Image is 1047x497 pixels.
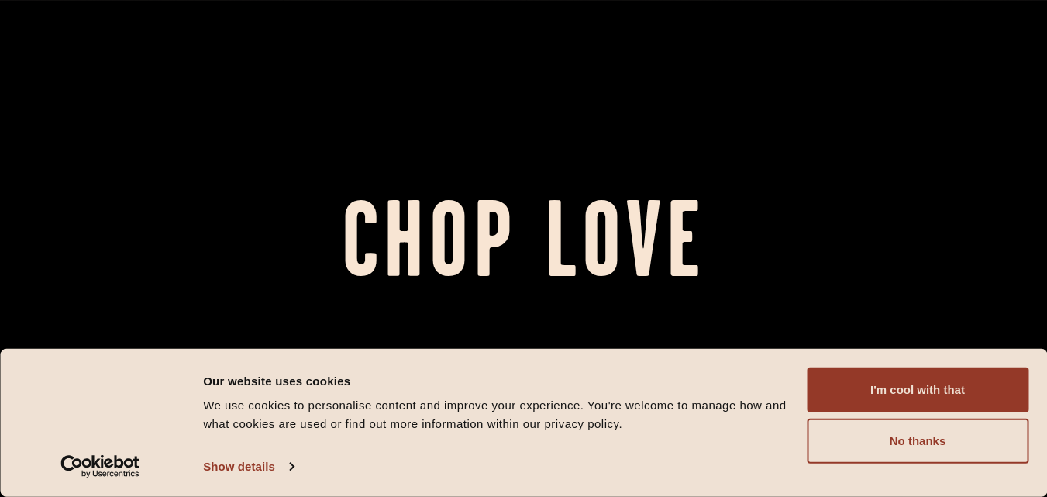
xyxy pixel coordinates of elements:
[33,455,168,478] a: Usercentrics Cookiebot - opens in a new window
[203,396,789,433] div: We use cookies to personalise content and improve your experience. You're welcome to manage how a...
[203,371,789,390] div: Our website uses cookies
[807,368,1028,412] button: I'm cool with that
[807,419,1028,464] button: No thanks
[203,455,293,478] a: Show details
